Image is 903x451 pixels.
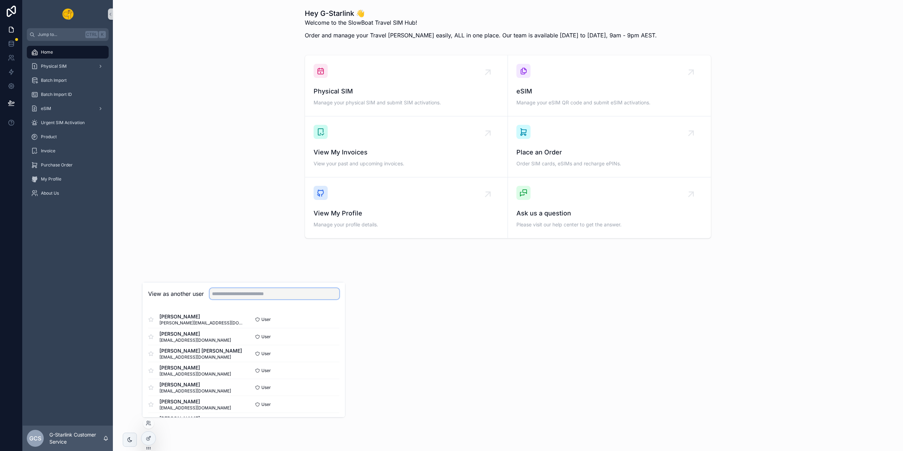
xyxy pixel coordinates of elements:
[27,187,109,200] a: About Us
[27,130,109,143] a: Product
[305,116,508,177] a: View My InvoicesView your past and upcoming invoices.
[27,46,109,59] a: Home
[159,347,242,354] span: [PERSON_NAME] [PERSON_NAME]
[508,116,711,177] a: Place an OrderOrder SIM cards, eSIMs and recharge ePINs.
[27,116,109,129] a: Urgent SIM Activation
[41,92,72,97] span: Batch Import ID
[314,99,499,106] span: Manage your physical SIM and submit SIM activations.
[516,221,702,228] span: Please visit our help center to get the answer.
[305,31,657,39] p: Order and manage your Travel [PERSON_NAME] easily, ALL in one place. Our team is available [DATE]...
[516,160,702,167] span: Order SIM cards, eSIMs and recharge ePINs.
[41,63,67,69] span: Physical SIM
[159,405,231,410] span: [EMAIL_ADDRESS][DOMAIN_NAME]
[41,78,67,83] span: Batch Import
[159,388,231,394] span: [EMAIL_ADDRESS][DOMAIN_NAME]
[41,49,53,55] span: Home
[41,176,61,182] span: My Profile
[516,208,702,218] span: Ask us a question
[27,173,109,185] a: My Profile
[305,8,657,18] h1: Hey G-Starlink 👋
[305,177,508,238] a: View My ProfileManage your profile details.
[148,290,204,298] h2: View as another user
[27,60,109,73] a: Physical SIM
[159,330,231,337] span: [PERSON_NAME]
[261,317,271,322] span: User
[314,221,499,228] span: Manage your profile details.
[159,364,231,371] span: [PERSON_NAME]
[99,32,105,37] span: K
[62,8,74,20] img: App logo
[27,159,109,171] a: Purchase Order
[41,106,51,111] span: eSIM
[516,99,702,106] span: Manage your eSIM QR code and submit eSIM activations.
[508,177,711,238] a: Ask us a questionPlease visit our help center to get the answer.
[27,28,109,41] button: Jump to...CtrlK
[305,18,657,27] p: Welcome to the SlowBoat Travel SIM Hub!
[314,86,499,96] span: Physical SIM
[159,337,231,343] span: [EMAIL_ADDRESS][DOMAIN_NAME]
[41,162,73,168] span: Purchase Order
[508,55,711,116] a: eSIMManage your eSIM QR code and submit eSIM activations.
[516,147,702,157] span: Place an Order
[38,32,83,37] span: Jump to...
[159,381,231,388] span: [PERSON_NAME]
[314,208,499,218] span: View My Profile
[27,145,109,157] a: Invoice
[305,55,508,116] a: Physical SIMManage your physical SIM and submit SIM activations.
[159,398,231,405] span: [PERSON_NAME]
[41,120,85,126] span: Urgent SIM Activation
[41,134,57,140] span: Product
[261,367,271,373] span: User
[314,160,499,167] span: View your past and upcoming invoices.
[261,401,271,407] span: User
[27,102,109,115] a: eSIM
[85,31,98,38] span: Ctrl
[41,190,59,196] span: About Us
[261,351,271,356] span: User
[29,434,41,443] span: GCS
[41,148,55,154] span: Invoice
[159,415,244,422] span: [PERSON_NAME]
[159,354,242,360] span: [EMAIL_ADDRESS][DOMAIN_NAME]
[159,371,231,377] span: [EMAIL_ADDRESS][DOMAIN_NAME]
[159,320,244,326] span: [PERSON_NAME][EMAIL_ADDRESS][DOMAIN_NAME]
[159,313,244,320] span: [PERSON_NAME]
[261,334,271,339] span: User
[516,86,702,96] span: eSIM
[27,88,109,101] a: Batch Import ID
[49,431,103,445] p: G-Starlink Customer Service
[23,41,113,209] div: scrollable content
[261,384,271,390] span: User
[27,74,109,87] a: Batch Import
[314,147,499,157] span: View My Invoices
